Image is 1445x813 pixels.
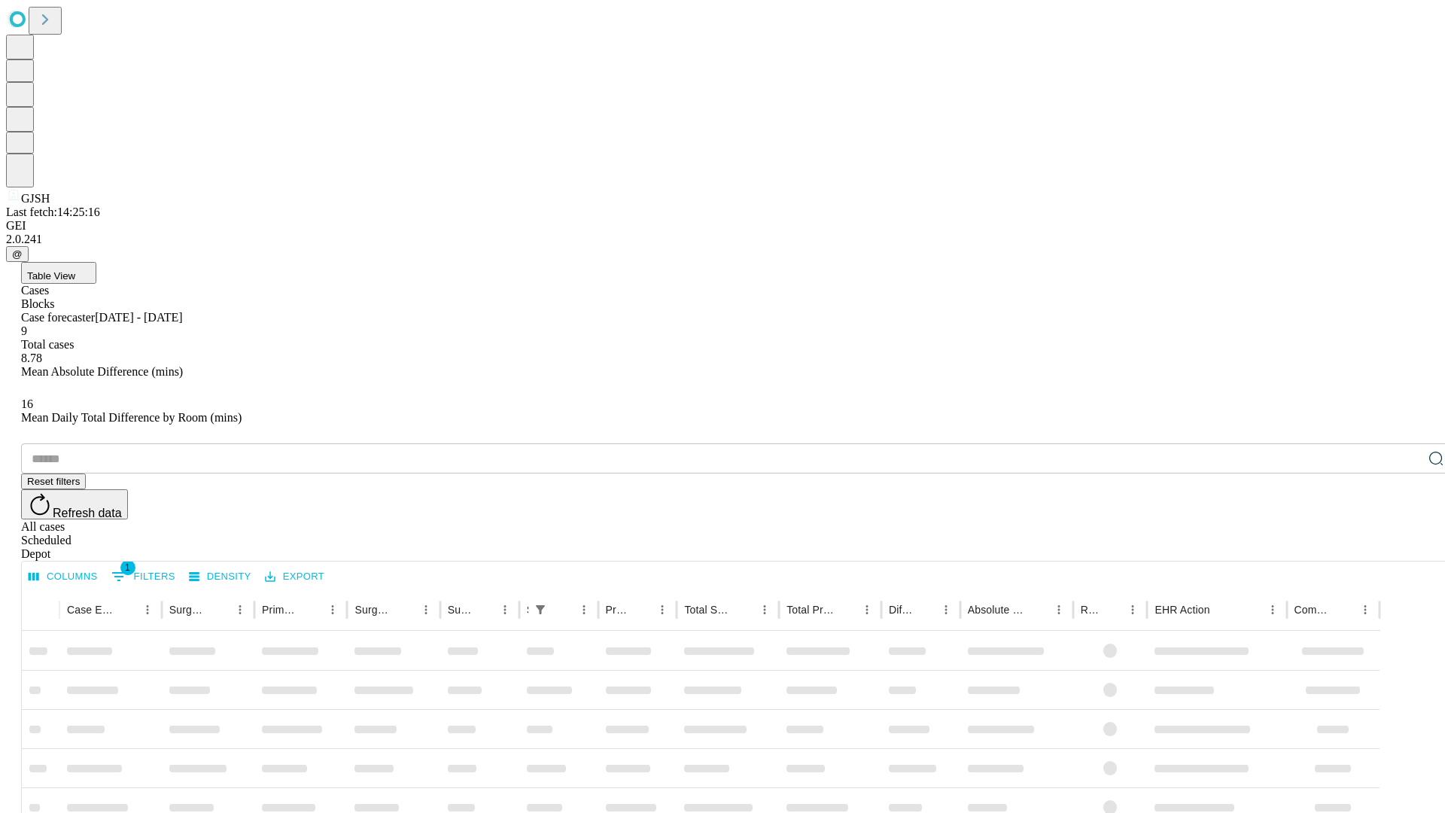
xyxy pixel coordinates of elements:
span: Table View [27,270,75,282]
button: Select columns [25,565,102,589]
button: Reset filters [21,473,86,489]
span: 1 [120,560,135,575]
button: Export [261,565,328,589]
span: Last fetch: 14:25:16 [6,206,100,218]
button: Menu [1122,599,1143,620]
span: Refresh data [53,507,122,519]
button: Sort [733,599,754,620]
span: Mean Absolute Difference (mins) [21,365,183,378]
div: 1 active filter [530,599,551,620]
span: Total cases [21,338,74,351]
button: Sort [301,599,322,620]
button: Sort [116,599,137,620]
div: Total Scheduled Duration [684,604,732,616]
div: Primary Service [262,604,300,616]
button: Sort [473,599,494,620]
button: Menu [322,599,343,620]
div: Scheduled In Room Duration [527,604,528,616]
button: Menu [573,599,595,620]
button: Menu [1262,599,1283,620]
button: Menu [652,599,673,620]
div: 2.0.241 [6,233,1439,246]
button: Menu [1355,599,1376,620]
button: Sort [552,599,573,620]
div: GEI [6,219,1439,233]
span: Reset filters [27,476,80,487]
div: Surgery Date [448,604,472,616]
button: Sort [1027,599,1048,620]
div: Absolute Difference [968,604,1026,616]
button: Show filters [530,599,551,620]
div: Comments [1294,604,1332,616]
button: Density [185,565,255,589]
span: 8.78 [21,352,42,364]
button: Sort [835,599,856,620]
div: Surgeon Name [169,604,207,616]
button: Sort [914,599,935,620]
button: Menu [754,599,775,620]
button: Menu [494,599,516,620]
button: Sort [631,599,652,620]
button: Show filters [108,565,179,589]
button: Menu [1048,599,1069,620]
div: Resolved in EHR [1081,604,1100,616]
div: Difference [889,604,913,616]
span: Case forecaster [21,311,95,324]
button: Menu [415,599,437,620]
button: Table View [21,262,96,284]
span: 16 [21,397,33,410]
button: Menu [856,599,878,620]
span: Mean Daily Total Difference by Room (mins) [21,411,242,424]
button: Sort [394,599,415,620]
button: Menu [935,599,957,620]
div: EHR Action [1154,604,1209,616]
button: Sort [208,599,230,620]
button: @ [6,246,29,262]
div: Predicted In Room Duration [606,604,630,616]
button: Sort [1101,599,1122,620]
span: @ [12,248,23,260]
button: Menu [137,599,158,620]
span: GJSH [21,192,50,205]
span: 9 [21,324,27,337]
button: Sort [1212,599,1233,620]
span: [DATE] - [DATE] [95,311,182,324]
div: Total Predicted Duration [786,604,834,616]
button: Sort [1334,599,1355,620]
button: Refresh data [21,489,128,519]
button: Menu [230,599,251,620]
div: Case Epic Id [67,604,114,616]
div: Surgery Name [354,604,392,616]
